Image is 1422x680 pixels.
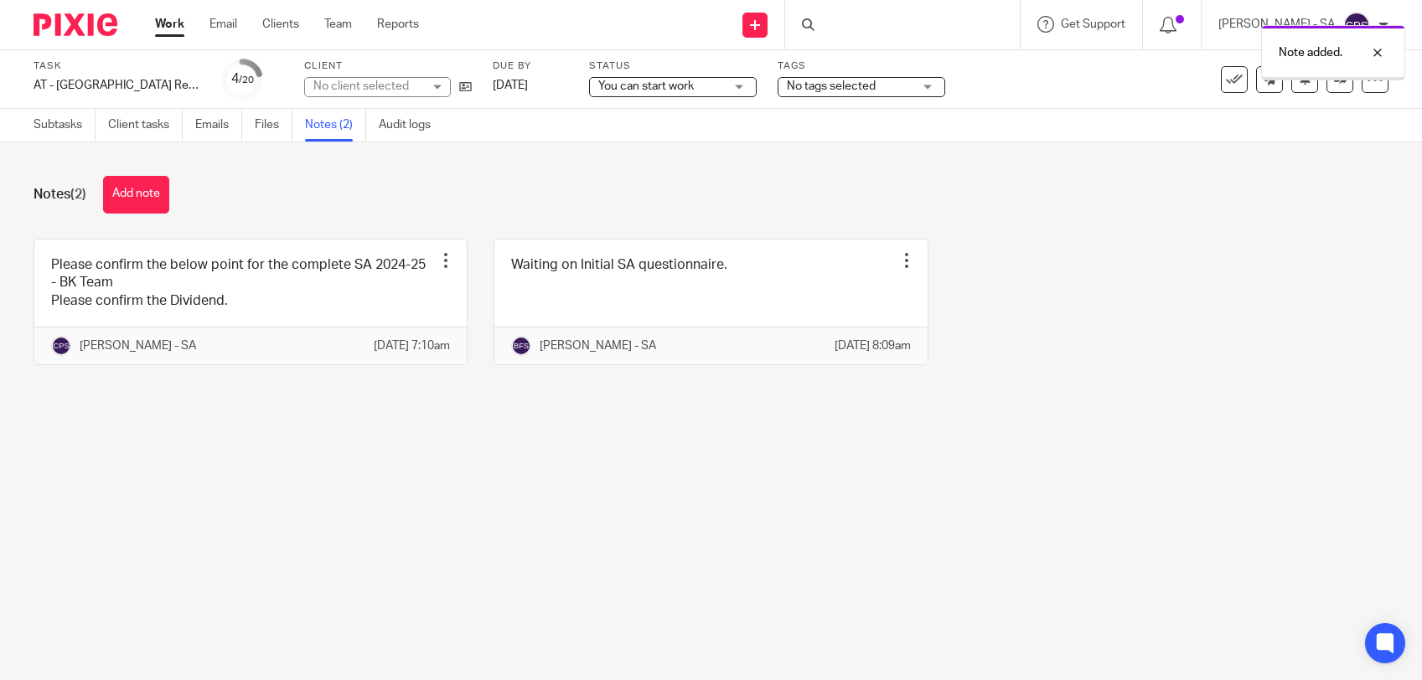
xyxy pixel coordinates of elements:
[34,77,201,94] div: AT - [GEOGRAPHIC_DATA] Return - PE [DATE]
[103,176,169,214] button: Add note
[304,59,472,73] label: Client
[34,109,96,142] a: Subtasks
[374,337,450,354] p: [DATE] 7:10am
[787,80,876,92] span: No tags selected
[377,16,419,33] a: Reports
[34,59,201,73] label: Task
[51,336,71,356] img: svg%3E
[1343,12,1370,39] img: svg%3E
[155,16,184,33] a: Work
[313,78,422,95] div: No client selected
[108,109,183,142] a: Client tasks
[598,80,694,92] span: You can start work
[34,77,201,94] div: AT - SA Return - PE 05-04-2025
[305,109,366,142] a: Notes (2)
[255,109,292,142] a: Files
[195,109,242,142] a: Emails
[511,336,531,356] img: svg%3E
[324,16,352,33] a: Team
[262,16,299,33] a: Clients
[493,80,528,91] span: [DATE]
[1279,44,1342,61] p: Note added.
[493,59,568,73] label: Due by
[80,337,196,354] p: [PERSON_NAME] - SA
[835,337,911,354] p: [DATE] 8:09am
[34,13,117,36] img: Pixie
[239,75,254,85] small: /20
[379,109,443,142] a: Audit logs
[209,16,237,33] a: Email
[231,70,254,89] div: 4
[540,337,656,354] p: [PERSON_NAME] - SA
[70,188,86,201] span: (2)
[34,186,86,203] h1: Notes
[589,59,757,73] label: Status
